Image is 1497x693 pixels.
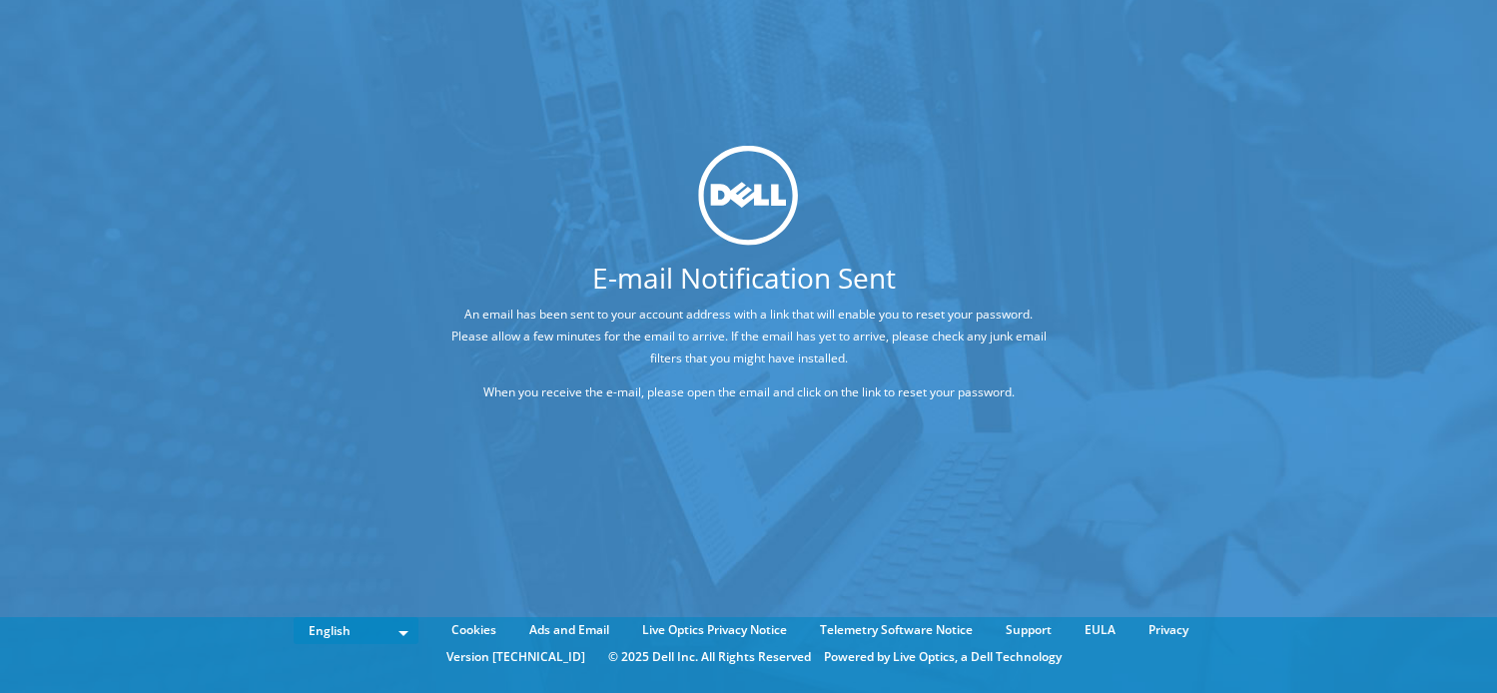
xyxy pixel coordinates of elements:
li: Version [TECHNICAL_ID] [436,646,595,668]
a: Ads and Email [514,619,624,641]
a: Privacy [1133,619,1203,641]
a: EULA [1070,619,1130,641]
li: © 2025 Dell Inc. All Rights Reserved [598,646,821,668]
a: Live Optics Privacy Notice [627,619,802,641]
a: Cookies [436,619,511,641]
img: dell_svg_logo.svg [699,145,799,245]
p: An email has been sent to your account address with a link that will enable you to reset your pas... [449,304,1049,369]
a: Support [991,619,1067,641]
h1: E-mail Notification Sent [374,264,1114,292]
p: When you receive the e-mail, please open the email and click on the link to reset your password. [449,381,1049,403]
li: Powered by Live Optics, a Dell Technology [824,646,1062,668]
a: Telemetry Software Notice [805,619,988,641]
